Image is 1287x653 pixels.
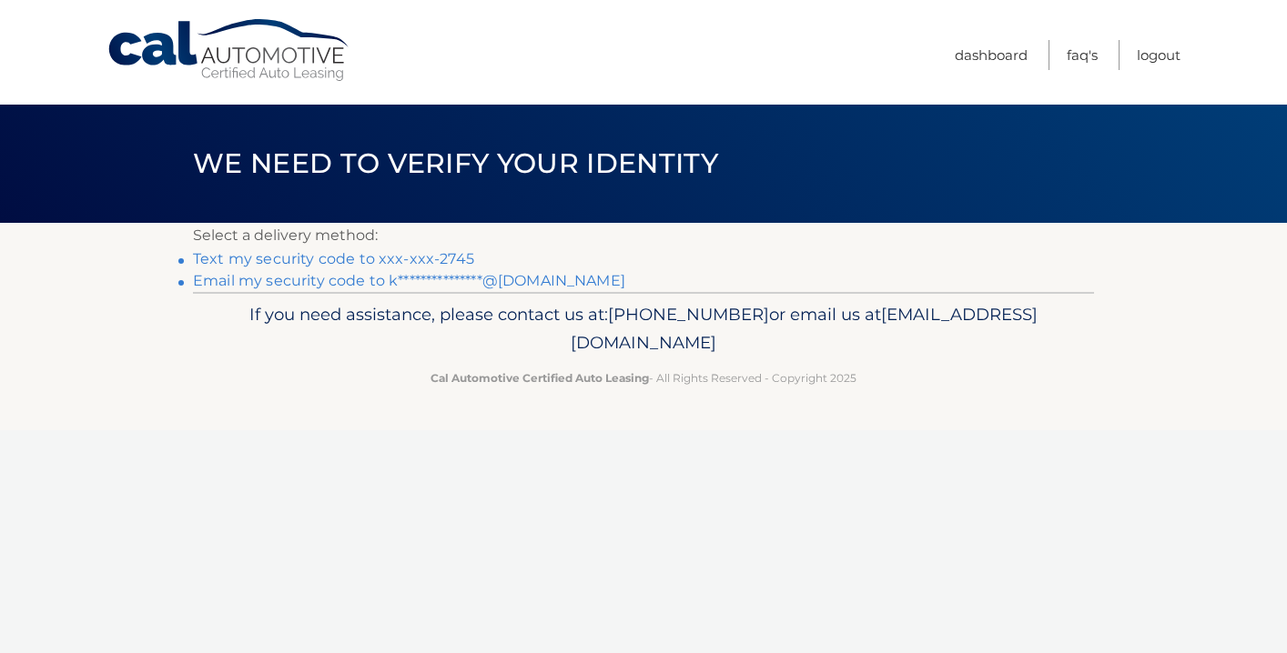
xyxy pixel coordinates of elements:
p: If you need assistance, please contact us at: or email us at [205,300,1082,358]
span: We need to verify your identity [193,146,718,180]
a: Cal Automotive [106,18,352,83]
a: Logout [1137,40,1181,70]
strong: Cal Automotive Certified Auto Leasing [431,371,649,385]
a: Text my security code to xxx-xxx-2745 [193,250,474,267]
a: FAQ's [1067,40,1098,70]
span: [PHONE_NUMBER] [608,304,769,325]
p: - All Rights Reserved - Copyright 2025 [205,368,1082,387]
a: Dashboard [955,40,1028,70]
p: Select a delivery method: [193,223,1094,248]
